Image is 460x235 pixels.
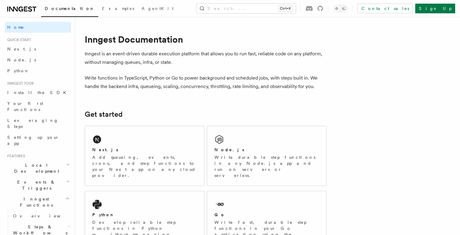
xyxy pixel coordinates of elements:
[41,2,98,17] a: Documentation
[85,126,204,186] a: Next.jsAdd queueing, events, crons, and step functions to your Next app on any cloud provider.
[85,74,327,91] p: Write functions in TypeScript, Python or Go to power background and scheduled jobs, with steps bu...
[357,4,413,13] a: Contact sales
[138,2,177,16] a: AgentKit
[5,98,71,115] a: Your first Functions
[7,24,24,30] span: Home
[45,6,95,11] span: Documentation
[415,4,455,13] a: Sign Up
[214,154,319,178] p: Write durable step functions in any Node.js app and run on servers or serverless.
[85,34,327,45] h1: Inngest Documentation
[85,110,122,119] a: Get started
[5,132,71,149] a: Setting up your app
[333,5,347,12] button: Toggle dark mode
[207,126,327,186] a: Node.jsWrite durable step functions in any Node.js app and run on servers or serverless.
[7,68,29,73] span: Python
[85,50,327,67] p: Inngest is an event-driven durable execution platform that allows you to run fast, reliable code ...
[5,44,71,54] a: Next.js
[7,47,36,51] span: Next.js
[5,22,71,33] a: Home
[92,147,118,153] h2: Next.js
[197,4,296,13] button: Search...Ctrl+K
[5,162,66,174] span: Local Development
[5,154,25,158] span: Features
[214,147,244,153] h2: Node.js
[5,115,71,132] a: Leveraging Steps
[5,65,71,76] a: Python
[102,6,134,11] span: Examples
[7,57,36,62] span: Node.js
[5,54,71,65] a: Node.js
[11,211,71,221] a: Overview
[5,179,66,191] span: Events & Triggers
[5,177,71,194] button: Events & Triggers
[142,6,174,11] span: AgentKit
[5,160,71,177] button: Local Development
[7,118,58,129] span: Leveraging Steps
[5,194,71,211] button: Inngest Functions
[5,87,71,98] a: Install the SDK
[5,38,31,42] span: Quick start
[7,90,70,95] span: Install the SDK
[92,212,115,218] h2: Python
[7,135,59,146] span: Setting up your app
[5,81,34,86] span: Inngest tour
[13,214,75,218] span: Overview
[92,154,197,178] p: Add queueing, events, crons, and step functions to your Next app on any cloud provider.
[279,5,292,11] kbd: Ctrl+K
[98,2,138,16] a: Examples
[214,212,225,218] h2: Go
[7,101,43,112] span: Your first Functions
[5,196,65,208] span: Inngest Functions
